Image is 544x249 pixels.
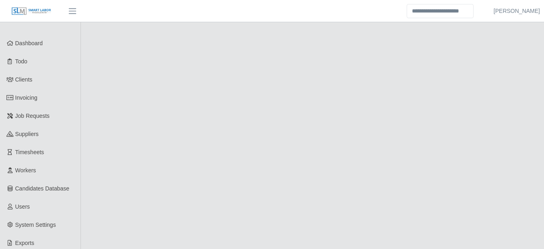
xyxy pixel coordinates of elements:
span: Clients [15,76,33,83]
a: [PERSON_NAME] [494,7,540,15]
span: Workers [15,167,36,174]
img: SLM Logo [11,7,52,16]
span: Dashboard [15,40,43,46]
span: Todo [15,58,27,65]
span: Exports [15,240,34,246]
span: Suppliers [15,131,39,137]
input: Search [407,4,474,18]
span: Invoicing [15,94,37,101]
span: Candidates Database [15,185,70,192]
span: Timesheets [15,149,44,155]
span: Users [15,203,30,210]
span: System Settings [15,222,56,228]
span: Job Requests [15,113,50,119]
